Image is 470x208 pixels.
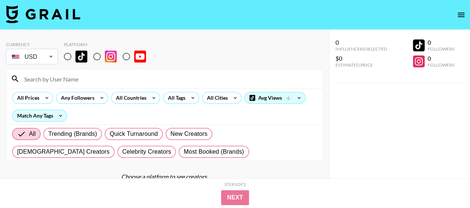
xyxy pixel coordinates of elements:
div: All Tags [163,92,187,103]
div: USD [7,50,56,63]
div: Avg Views [245,92,305,103]
img: Instagram [105,51,117,63]
span: Most Booked (Brands) [184,147,244,156]
div: Currency [6,42,58,47]
button: Next [221,190,249,205]
span: Trending (Brands) [48,129,97,138]
div: All Countries [111,92,148,103]
div: All Cities [202,92,229,103]
div: Any Followers [56,92,96,103]
div: Followers [428,62,454,68]
img: Grail Talent [6,5,80,23]
div: Platform [64,42,152,47]
img: YouTube [134,51,146,63]
img: TikTok [75,51,87,63]
div: 0 [428,55,454,62]
input: Search by User Name [20,73,318,85]
div: All Prices [13,92,41,103]
iframe: Drift Widget Chat Controller [433,171,461,199]
div: Estimated Price [336,62,387,68]
div: $0 [336,55,387,62]
div: Influencers Selected [336,46,387,52]
div: Choose a platform to see creators. [6,173,323,180]
button: open drawer [454,7,469,22]
span: All [29,129,36,138]
span: Quick Turnaround [110,129,158,138]
span: [DEMOGRAPHIC_DATA] Creators [17,147,110,156]
span: Celebrity Creators [122,147,171,156]
div: 0 [428,39,454,46]
span: New Creators [171,129,208,138]
div: Step 1 of 2 [224,182,246,187]
div: Followers [428,46,454,52]
div: 0 [336,39,387,46]
div: Match Any Tags [13,110,67,121]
